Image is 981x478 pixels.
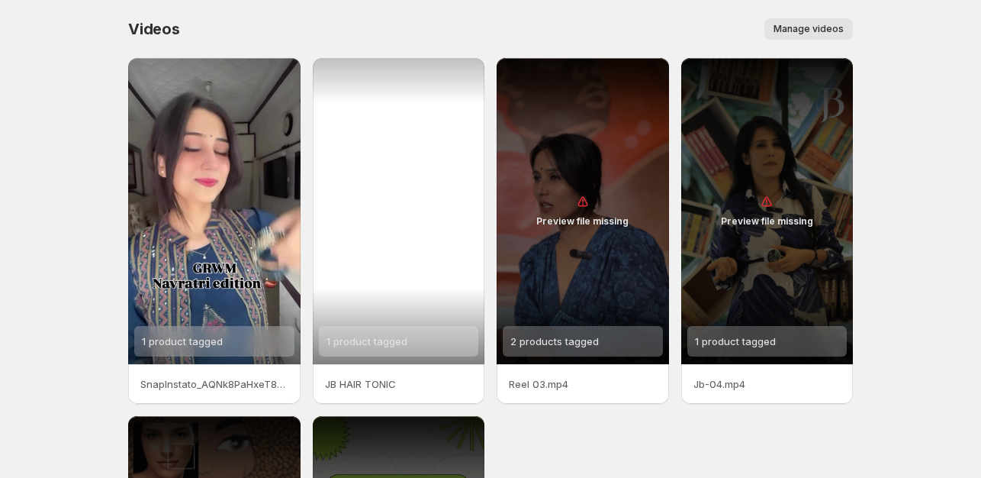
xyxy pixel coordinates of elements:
[140,376,288,392] p: SnapInstato_AQNk8PaHxeT8LLHOqjUuoN501fN4VH69JPkTf1IviyChiWOwkI98PiwN8TncCIOcS-UP9Xdc8D-Z1lB7jDn6U...
[721,215,813,228] p: Preview file missing
[764,18,853,40] button: Manage videos
[536,215,629,228] p: Preview file missing
[693,376,841,392] p: Jb-04.mp4
[774,23,844,35] span: Manage videos
[326,335,407,347] span: 1 product tagged
[510,335,599,347] span: 2 products tagged
[695,335,776,347] span: 1 product tagged
[325,376,473,392] p: JB HAIR TONIC
[509,376,657,392] p: Reel 03.mp4
[142,335,223,347] span: 1 product tagged
[128,20,180,38] span: Videos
